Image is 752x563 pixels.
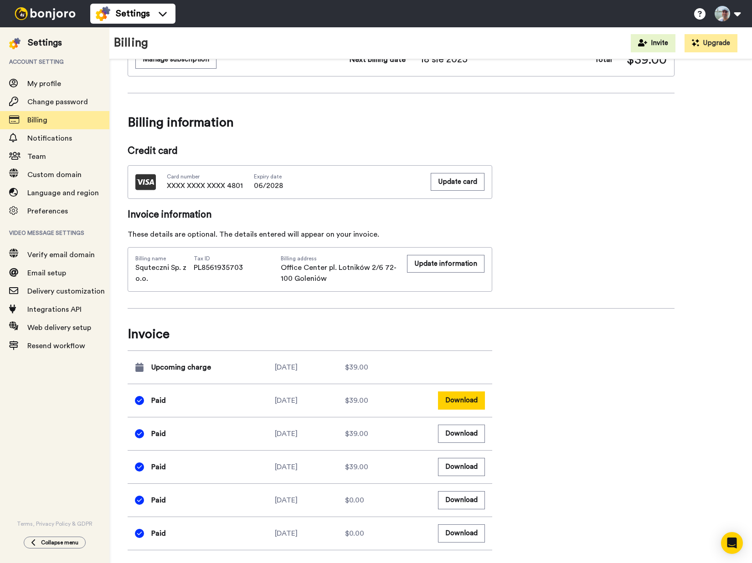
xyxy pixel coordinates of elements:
span: Paid [151,462,166,472]
img: settings-colored.svg [9,38,21,49]
span: Change password [27,98,88,106]
span: Office Center pl. Lotników 2/6 72-100 Goleniów [281,262,397,284]
a: Update information [407,255,484,284]
span: $39.00 [345,395,368,406]
button: Collapse menu [24,537,86,548]
span: $39.00 [627,51,667,69]
span: Upcoming charge [151,362,211,373]
span: Email setup [27,269,66,277]
span: PL8561935703 [194,262,243,273]
span: Preferences [27,208,68,215]
div: $39.00 [345,362,415,373]
span: 18 sie 2025 [420,53,468,66]
button: Invite [631,34,675,52]
div: [DATE] [275,462,345,472]
span: XXXX XXXX XXXX 4801 [167,180,243,191]
span: $0.00 [345,528,364,539]
span: $0.00 [345,495,364,506]
span: Integrations API [27,306,82,313]
div: These details are optional. The details entered will appear on your invoice. [128,229,492,240]
button: Download [438,491,485,509]
button: Update information [407,255,484,273]
button: Download [438,425,485,442]
span: Notifications [27,135,72,142]
span: Invoice [128,325,492,343]
div: [DATE] [275,528,345,539]
span: Web delivery setup [27,324,91,331]
span: Paid [151,528,166,539]
button: Update card [431,173,484,191]
span: Card number [167,173,243,180]
span: Billing [27,117,47,124]
span: Billing information [128,110,675,135]
span: Paid [151,428,166,439]
span: Expiry date [254,173,283,180]
span: Paid [151,495,166,506]
span: Resend workflow [27,342,85,350]
button: Manage subscription [135,51,216,68]
span: $39.00 [345,428,368,439]
span: Tax ID [194,255,243,262]
span: My profile [27,80,61,87]
span: Collapse menu [41,539,78,546]
div: [DATE] [275,428,345,439]
span: Language and region [27,189,99,197]
span: Custom domain [27,171,82,178]
span: Billing address [281,255,397,262]
span: Credit card [128,144,492,158]
h1: Billing [114,36,148,50]
span: Delivery customization [27,288,105,295]
div: [DATE] [275,395,345,406]
div: [DATE] [275,362,345,373]
span: 06/2028 [254,180,283,191]
button: Download [438,524,485,542]
span: Next billing date [350,54,406,65]
span: Verify email domain [27,251,95,259]
div: [DATE] [275,495,345,506]
span: Billing name [135,255,194,262]
img: settings-colored.svg [96,6,110,21]
div: Settings [28,36,62,49]
span: Team [27,153,46,160]
div: Open Intercom Messenger [721,532,743,554]
span: $39.00 [345,462,368,472]
span: Settings [116,7,150,20]
span: Paid [151,395,166,406]
button: Download [438,458,485,476]
span: Total [594,54,612,65]
button: Upgrade [685,34,737,52]
button: Download [438,391,485,409]
span: Invoice information [128,208,492,222]
img: bj-logo-header-white.svg [11,7,79,20]
span: Squteczni Sp. z o.o. [135,262,194,284]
